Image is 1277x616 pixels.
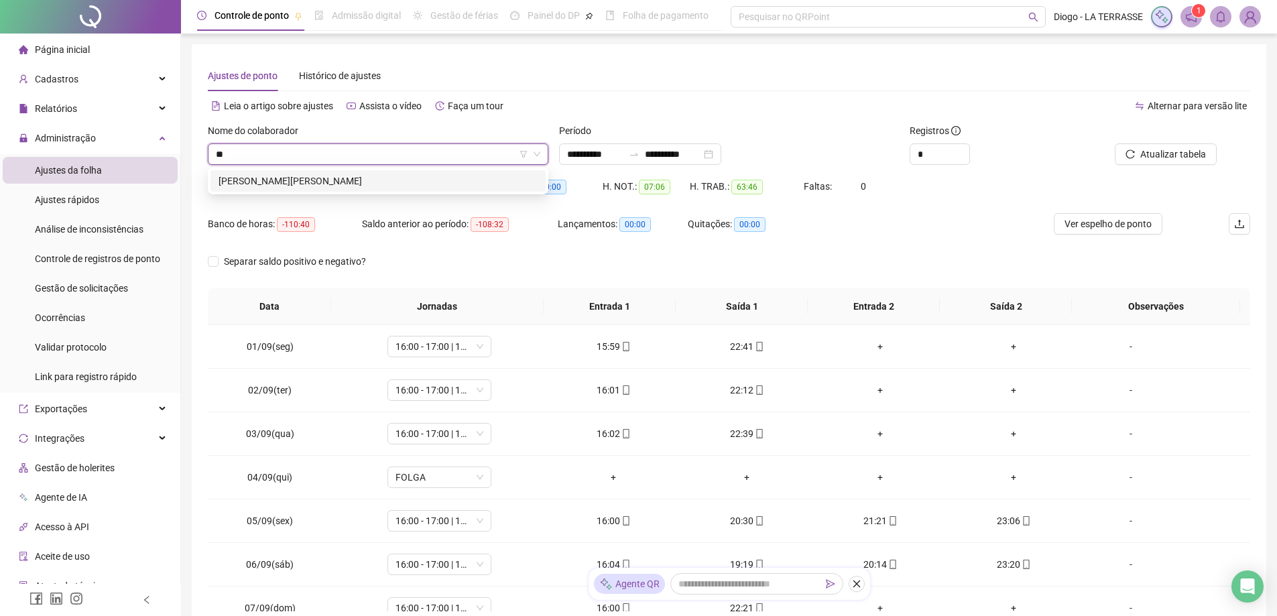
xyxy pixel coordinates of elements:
span: Controle de registros de ponto [35,253,160,264]
span: Painel do DP [528,10,580,21]
span: mobile [887,516,898,526]
div: Agente QR [594,574,665,594]
label: Nome do colaborador [208,123,307,138]
span: 07/09(dom) [245,603,296,613]
img: sparkle-icon.fc2bf0ac1784a2077858766a79e2daf3.svg [599,577,613,591]
span: Ver espelho de ponto [1065,217,1152,231]
div: 16:02 [558,426,670,441]
span: mobile [753,342,764,351]
span: mobile [753,560,764,569]
div: - [1091,557,1170,572]
span: Aceite de uso [35,551,90,562]
span: Agente de IA [35,492,87,503]
span: Faça um tour [448,101,503,111]
div: Lançamentos: [558,217,688,232]
span: Exportações [35,404,87,414]
div: 22:12 [691,383,803,397]
span: solution [19,581,28,591]
span: youtube [347,101,356,111]
span: to [629,149,640,160]
span: Relatórios [35,103,77,114]
span: 07:06 [639,180,670,194]
div: 16:01 [558,383,670,397]
span: mobile [620,603,631,613]
span: 16:00 - 17:00 | 18:00 - 23:00 [396,424,483,444]
span: book [605,11,615,20]
sup: 1 [1192,4,1205,17]
span: Separar saldo positivo e negativo? [219,254,371,269]
span: file-text [211,101,221,111]
span: Admissão digital [332,10,401,21]
span: Página inicial [35,44,90,55]
span: mobile [1020,516,1031,526]
span: mobile [620,342,631,351]
span: mobile [620,516,631,526]
div: + [958,426,1070,441]
span: Leia o artigo sobre ajustes [224,101,333,111]
div: 16:00 [558,513,670,528]
span: mobile [753,385,764,395]
div: + [958,470,1070,485]
span: sun [413,11,422,20]
span: 1 [1197,6,1201,15]
span: Administração [35,133,96,143]
span: api [19,522,28,532]
span: 03/09(qua) [246,428,294,439]
label: Período [559,123,600,138]
div: 21:21 [825,513,936,528]
span: sync [19,434,28,443]
span: Acesso à API [35,521,89,532]
span: Histórico de ajustes [299,70,381,81]
div: Quitações: [688,217,818,232]
div: - [1091,426,1170,441]
span: Gestão de holerites [35,463,115,473]
div: + [958,383,1070,397]
div: FELIPE W.RAMOS BASTOS [210,170,546,192]
div: 20:14 [825,557,936,572]
div: - [1091,513,1170,528]
th: Saída 2 [940,288,1072,325]
div: + [825,426,936,441]
div: + [825,383,936,397]
span: 16:00 - 17:00 | 18:00 - 23:00 [396,336,483,357]
span: -110:40 [277,217,315,232]
div: 16:04 [558,557,670,572]
span: Ajustes rápidos [35,194,99,205]
div: 22:41 [691,339,803,354]
span: 00:00 [619,217,651,232]
span: lock [19,133,28,143]
span: mobile [620,385,631,395]
div: - [1091,601,1170,615]
span: upload [1234,219,1245,229]
span: close [852,579,861,589]
div: 15:59 [558,339,670,354]
span: Faltas: [804,181,834,192]
span: Folha de pagamento [623,10,709,21]
span: Diogo - LA TERRASSE [1054,9,1143,24]
div: 22:21 [691,601,803,615]
span: 05/09(sex) [247,515,293,526]
span: linkedin [50,592,63,605]
span: Observações [1083,299,1229,314]
span: 0 [861,181,866,192]
span: left [142,595,151,605]
span: mobile [753,429,764,438]
span: Gestão de férias [430,10,498,21]
span: 06/09(sáb) [246,559,294,570]
span: FOLGA [396,467,483,487]
span: file-done [314,11,324,20]
span: Cadastros [35,74,78,84]
span: swap [1135,101,1144,111]
span: -108:32 [471,217,509,232]
span: user-add [19,74,28,84]
div: Banco de horas: [208,217,362,232]
span: info-circle [951,126,961,135]
span: dashboard [510,11,520,20]
span: mobile [753,516,764,526]
div: [PERSON_NAME][PERSON_NAME] [219,174,538,188]
span: 16:00 - 17:00 | 18:00 - 23:00 [396,380,483,400]
th: Jornadas [331,288,544,325]
span: home [19,45,28,54]
img: sparkle-icon.fc2bf0ac1784a2077858766a79e2daf3.svg [1154,9,1169,24]
span: Assista o vídeo [359,101,422,111]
